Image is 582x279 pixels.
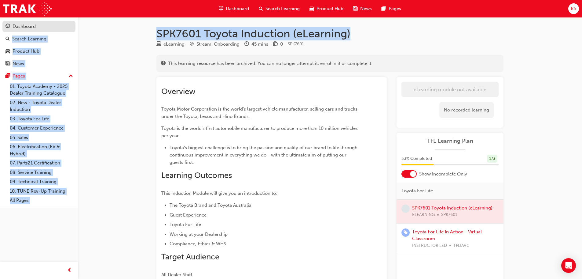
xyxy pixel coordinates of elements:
[259,5,263,13] span: search-icon
[401,82,499,97] button: eLearning module not available
[571,5,576,12] span: RS
[360,5,372,12] span: News
[5,49,10,54] span: car-icon
[254,2,305,15] a: search-iconSearch Learning
[170,202,251,208] span: The Toyota Brand and Toyota Australia
[2,46,75,57] a: Product Hub
[196,41,240,48] div: Stream: Onboarding
[156,40,185,48] div: Type
[219,5,223,13] span: guage-icon
[7,82,75,98] a: 01. Toyota Academy - 2025 Dealer Training Catalogue
[163,41,185,48] div: eLearning
[288,41,304,47] span: Learning resource code
[7,142,75,158] a: 06. Electrification (EV & Hybrid)
[2,70,75,82] button: Pages
[401,205,410,213] span: learningRecordVerb_NONE-icon
[156,27,503,40] h1: SPK7601 Toyota Induction (eLearning)
[382,5,386,13] span: pages-icon
[412,229,482,242] a: Toyota For Life In Action - Virtual Classroom
[568,3,579,14] button: RS
[214,2,254,15] a: guage-iconDashboard
[168,60,372,67] span: This learning resource has been archived. You can no longer attempt it, enrol in it or complete it.
[7,177,75,187] a: 09. Technical Training
[13,60,24,67] div: News
[161,171,232,180] span: Learning Outcomes
[7,158,75,168] a: 07. Parts21 Certification
[419,171,467,178] span: Show Incomplete Only
[309,5,314,13] span: car-icon
[69,72,73,80] span: up-icon
[251,41,268,48] div: 45 mins
[2,33,75,45] a: Search Learning
[353,5,358,13] span: news-icon
[401,155,432,162] span: 33 % Completed
[170,232,228,237] span: Working at your Dealership
[226,5,249,12] span: Dashboard
[7,187,75,196] a: 10. TUNE Rev-Up Training
[189,42,194,47] span: target-icon
[348,2,377,15] a: news-iconNews
[401,138,499,145] a: TFL Learning Plan
[244,40,268,48] div: Duration
[13,23,36,30] div: Dashboard
[161,87,196,96] span: Overview
[2,21,75,32] a: Dashboard
[453,242,470,249] span: TFLIAVC
[401,187,433,194] span: Toyota For Life
[5,61,10,67] span: news-icon
[12,36,46,43] div: Search Learning
[161,252,219,262] span: Target Audience
[161,61,166,66] span: exclaim-icon
[161,106,359,119] span: Toyota Motor Corporation is the world's largest vehicle manufacturer, selling cars and trucks und...
[7,133,75,142] a: 05. Sales
[3,2,52,16] img: Trak
[156,42,161,47] span: learningResourceType_ELEARNING-icon
[317,5,343,12] span: Product Hub
[161,272,192,277] span: All Dealer Staff
[561,258,576,273] div: Open Intercom Messenger
[7,168,75,177] a: 08. Service Training
[13,48,39,55] div: Product Hub
[273,42,278,47] span: money-icon
[5,36,10,42] span: search-icon
[161,126,359,138] span: Toyota is the world's first automobile manufacturer to produce more than 10 million vehicles per ...
[170,222,201,227] span: Toyota For Life
[5,24,10,29] span: guage-icon
[401,228,410,237] span: learningRecordVerb_ENROLL-icon
[2,58,75,70] a: News
[7,123,75,133] a: 04. Customer Experience
[13,73,25,80] div: Pages
[412,242,447,249] span: INSTRUCTOR LED
[280,41,283,48] div: 0
[189,40,240,48] div: Stream
[170,212,207,218] span: Guest Experience
[170,241,226,247] span: Compliance, Ethics & WHS
[265,5,300,12] span: Search Learning
[7,196,75,205] a: All Pages
[377,2,406,15] a: pages-iconPages
[2,20,75,70] button: DashboardSearch LearningProduct HubNews
[273,40,283,48] div: Price
[170,145,359,165] span: Toyota's biggest challenge is to bring the passion and quality of our brand to life through conti...
[487,155,497,163] div: 1 / 3
[5,74,10,79] span: pages-icon
[7,98,75,114] a: 02. New - Toyota Dealer Induction
[305,2,348,15] a: car-iconProduct Hub
[67,267,72,274] span: prev-icon
[244,42,249,47] span: clock-icon
[7,114,75,124] a: 03. Toyota For Life
[389,5,401,12] span: Pages
[439,102,494,118] div: No recorded learning
[161,190,277,196] span: This Induction Module will give you an introduction to:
